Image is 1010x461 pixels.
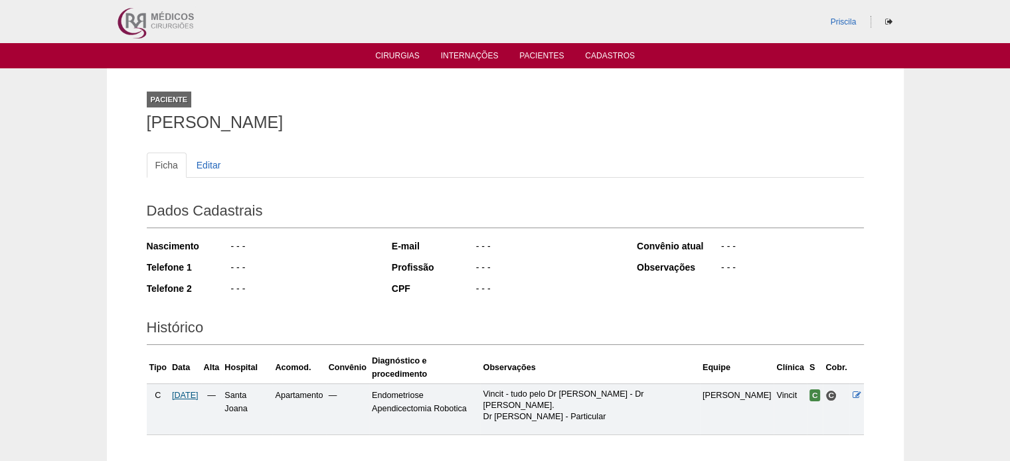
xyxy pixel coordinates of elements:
td: [PERSON_NAME] [700,383,774,434]
div: - - - [720,261,864,277]
a: Cadastros [585,51,635,64]
th: Hospital [222,352,272,384]
td: Santa Joana [222,383,272,434]
th: Observações [480,352,699,384]
th: S [807,352,823,384]
th: Diagnóstico e procedimento [369,352,481,384]
h2: Dados Cadastrais [147,198,864,228]
td: — [201,383,222,434]
i: Sair [885,18,892,26]
span: Confirmada [809,389,821,401]
a: Cirurgias [375,51,420,64]
div: C [149,389,167,402]
th: Equipe [700,352,774,384]
div: E-mail [392,239,475,253]
div: Profissão [392,261,475,274]
div: - - - [230,261,374,277]
div: Telefone 1 [147,261,230,274]
div: Paciente [147,92,192,107]
span: Consultório [825,390,837,401]
a: [DATE] [172,391,199,400]
h2: Histórico [147,314,864,345]
div: Telefone 2 [147,282,230,295]
th: Cobr. [823,352,849,384]
td: Apartamento [272,383,325,434]
th: Convênio [326,352,369,384]
div: - - - [230,239,374,256]
div: - - - [720,239,864,256]
div: - - - [475,282,619,298]
a: Priscila [830,17,856,27]
a: Internações [441,51,499,64]
th: Data [169,352,201,384]
a: Editar [188,153,230,178]
td: Vincit [774,383,806,434]
th: Tipo [147,352,169,384]
div: Observações [637,261,720,274]
div: CPF [392,282,475,295]
div: - - - [475,261,619,277]
div: Nascimento [147,239,230,253]
div: Convênio atual [637,239,720,253]
th: Clínica [774,352,806,384]
h1: [PERSON_NAME] [147,114,864,131]
a: Ficha [147,153,187,178]
p: Vincit - tudo pelo Dr [PERSON_NAME] - Dr [PERSON_NAME]. Dr [PERSON_NAME] - Particular [483,389,697,423]
a: Pacientes [519,51,564,64]
th: Acomod. [272,352,325,384]
th: Alta [201,352,222,384]
td: Endometriose Apendicectomia Robotica [369,383,481,434]
td: — [326,383,369,434]
div: - - - [475,239,619,256]
div: - - - [230,282,374,298]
